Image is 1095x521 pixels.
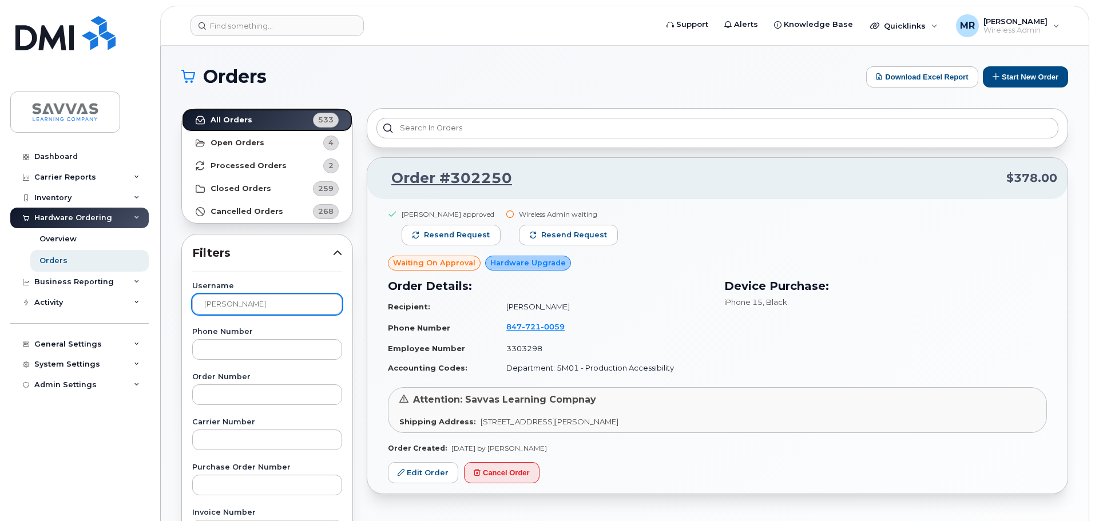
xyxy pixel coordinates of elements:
strong: Phone Number [388,323,450,332]
label: Phone Number [192,328,342,336]
iframe: Messenger Launcher [1045,471,1086,512]
span: 4 [328,137,334,148]
button: Download Excel Report [866,66,978,88]
span: 533 [318,114,334,125]
span: Attention: Savvas Learning Compnay [413,394,596,405]
button: Start New Order [983,66,1068,88]
span: $378.00 [1006,170,1057,186]
span: 259 [318,183,334,194]
a: 8477210059 [506,322,578,331]
span: [DATE] by [PERSON_NAME] [451,444,547,452]
a: Open Orders4 [182,132,352,154]
label: Invoice Number [192,509,342,516]
span: 2 [328,160,334,171]
strong: Closed Orders [211,184,271,193]
strong: Order Created: [388,444,447,452]
a: Processed Orders2 [182,154,352,177]
button: Cancel Order [464,462,539,483]
a: Edit Order [388,462,458,483]
span: 268 [318,206,334,217]
span: Filters [192,245,333,261]
span: iPhone 15 [724,297,763,307]
label: Carrier Number [192,419,342,426]
strong: Open Orders [211,138,264,148]
a: All Orders533 [182,109,352,132]
span: 847 [506,322,565,331]
strong: Accounting Codes: [388,363,467,372]
button: Resend request [519,225,618,245]
strong: All Orders [211,116,252,125]
span: Orders [203,68,267,85]
span: Waiting On Approval [393,257,475,268]
label: Purchase Order Number [192,464,342,471]
td: [PERSON_NAME] [496,297,711,317]
label: Order Number [192,373,342,381]
a: Order #302250 [378,168,512,189]
strong: Recipient: [388,302,430,311]
strong: Employee Number [388,344,465,353]
td: Department: 5M01 - Production Accessibility [496,358,711,378]
span: , Black [763,297,787,307]
a: Closed Orders259 [182,177,352,200]
td: 3303298 [496,339,711,359]
button: Resend request [402,225,501,245]
div: Wireless Admin waiting [519,209,618,219]
strong: Shipping Address: [399,417,476,426]
strong: Cancelled Orders [211,207,283,216]
span: Hardware Upgrade [490,257,566,268]
input: Search in orders [376,118,1058,138]
h3: Device Purchase: [724,277,1047,295]
span: Resend request [541,230,607,240]
span: 721 [522,322,541,331]
label: Username [192,283,342,290]
h3: Order Details: [388,277,711,295]
span: Resend request [424,230,490,240]
span: 0059 [541,322,565,331]
span: [STREET_ADDRESS][PERSON_NAME] [481,417,618,426]
div: [PERSON_NAME] approved [402,209,501,219]
a: Cancelled Orders268 [182,200,352,223]
strong: Processed Orders [211,161,287,170]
